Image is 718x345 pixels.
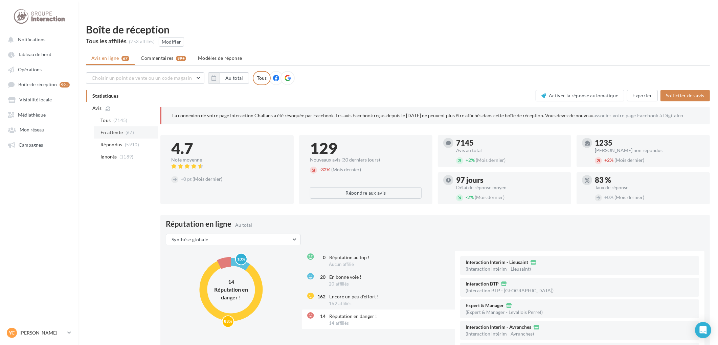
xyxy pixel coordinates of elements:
div: 97 jours [456,176,566,184]
span: Réputation au top ! [329,254,369,260]
span: Répondus [100,141,122,148]
a: Campagnes [4,139,74,151]
span: 20 affiliés [329,281,349,287]
span: 14 affiliés [329,320,349,326]
a: associer votre page Facebook à Digitaleo [593,113,683,118]
span: 0% [604,194,613,200]
span: (5910) [125,142,139,147]
span: Expert & Manager [466,303,504,308]
span: En attente [100,129,123,136]
a: Boîte de réception 99+ [4,78,74,91]
span: (Mois dernier) [476,157,506,163]
span: (Mois dernier) [193,176,222,182]
span: Aucun affilié [329,262,354,267]
span: Synthèse globale [172,237,208,242]
span: Mon réseau [20,127,44,133]
div: 4.7 [171,141,283,156]
span: Interaction Interim - Lieusaint [466,260,528,265]
p: La connexion de votre page Interaction Challans a été révoquée par Facebook. Les avis Facebook re... [172,112,699,119]
p: [PERSON_NAME] [20,329,65,336]
span: Tableau de bord [18,52,51,57]
div: Délai de réponse moyen [456,185,566,190]
button: Modifier [159,37,184,47]
div: Tous [253,71,271,85]
span: 2% [466,157,475,163]
span: (67) [126,130,134,135]
span: (1189) [119,154,134,159]
a: Mon réseau [4,123,74,135]
div: 99+ [60,82,70,88]
button: Répondre aux avis [310,187,422,199]
div: [PERSON_NAME] non répondus [595,148,704,153]
span: En bonne voie ! [329,274,361,280]
button: Solliciter des avis [660,90,710,101]
span: Réputation en danger ! [329,313,377,319]
span: Opérations [18,67,42,72]
div: Avis au total [456,148,566,153]
span: Visibilité locale [19,97,52,103]
span: Interaction BTP [466,281,499,286]
span: + [604,194,607,200]
span: Campagnes [19,142,43,148]
div: Open Intercom Messenger [695,322,711,338]
button: Exporter [627,90,658,101]
div: 14 [317,313,326,320]
span: 2% [466,194,474,200]
div: Tous les affiliés [86,38,127,44]
div: (Expert & Manager - Levallois Perret) [466,310,543,315]
a: Tableau de bord [4,48,74,60]
div: 1235 [595,139,704,147]
span: (Mois dernier) [331,167,361,172]
span: Modèles de réponse [198,55,242,61]
div: Note moyenne [171,157,283,162]
span: Tous [100,117,111,124]
div: 0 [317,254,326,261]
a: YC [PERSON_NAME] [5,326,72,339]
span: (Mois dernier) [614,157,644,163]
button: Notifications [4,33,71,45]
span: Ignorés [100,153,117,160]
div: Réputation en danger ! [211,286,251,301]
span: - [466,194,467,200]
div: 7145 [456,139,566,147]
button: Au total [208,72,249,84]
span: + [466,157,468,163]
span: - [319,167,321,172]
span: Commentaires [141,55,174,61]
span: Réputation en ligne [166,220,231,228]
span: Encore un peu d’effort ! [329,294,379,299]
button: Choisir un point de vente ou un code magasin [86,72,204,84]
text: 83% [224,319,232,324]
div: 162 [317,293,326,300]
span: Choisir un point de vente ou un code magasin [92,75,192,81]
span: + [604,157,607,163]
div: (Interaction BTP - [GEOGRAPHIC_DATA]) [466,288,554,293]
button: Activer la réponse automatique [536,90,624,101]
span: (Mois dernier) [475,194,504,200]
div: 20 [317,274,326,280]
span: Au total [235,222,252,228]
span: Avis [92,105,102,112]
span: 32% [319,167,330,172]
a: Médiathèque [4,108,74,121]
span: 0 pt [181,176,192,182]
div: Taux de réponse [595,185,704,190]
div: (253 affiliés) [129,39,155,45]
span: 2% [604,157,613,163]
div: (Interaction Intérim - Lieusaint) [466,267,531,271]
a: Visibilité locale [4,93,74,105]
a: Opérations [4,63,74,75]
span: 162 affiliés [329,301,352,306]
div: 14 [211,278,251,286]
span: + [181,176,183,182]
div: Nouveaux avis (30 derniers jours) [310,157,422,162]
button: Au total [220,72,249,84]
span: Boîte de réception [18,82,57,88]
span: Interaction Interim - Avranches [466,325,531,329]
span: (Mois dernier) [614,194,644,200]
span: Notifications [18,36,45,42]
text: 10% [237,256,245,262]
button: Synthèse globale [166,234,300,245]
div: 83 % [595,176,704,184]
